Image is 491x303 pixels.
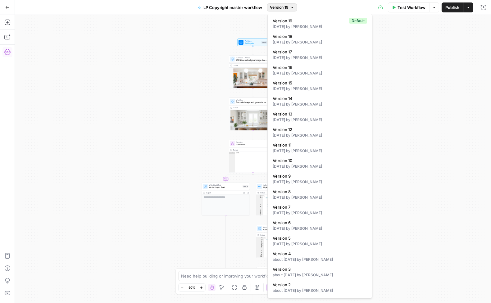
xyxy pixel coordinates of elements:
[229,97,277,130] div: WorkflowDecode image and generate new one with ImagenStep 3Output
[229,55,277,88] div: Run Code · PythonAWS bucket original image backup Run CodeStep 13Output
[273,257,367,262] div: about [DATE] by [PERSON_NAME]
[233,64,269,67] div: Output
[273,49,365,55] span: Version 17
[236,59,268,62] span: AWS bucket original image backup Run Code
[229,67,277,92] img: gninvqomvmxga6y4ayhc.jpg
[398,4,425,11] span: Test Workflow
[236,141,269,143] span: Condition
[273,210,367,216] div: [DATE] by [PERSON_NAME]
[225,173,253,182] g: Edge from step_7 to step_9
[256,267,304,274] div: Format JSONFormat JSONStep 18
[273,126,365,133] span: Version 12
[256,256,264,259] div: 10
[263,186,296,189] span: Upload Media to LP CDN API
[273,226,367,231] div: [DATE] by [PERSON_NAME]
[273,179,367,185] div: [DATE] by [PERSON_NAME]
[229,38,277,46] div: WorkflowSet InputsInputs
[273,133,367,138] div: [DATE] by [PERSON_NAME]
[256,246,264,250] div: 6
[273,164,367,169] div: [DATE] by [PERSON_NAME]
[388,2,429,12] button: Test Workflow
[442,2,463,12] button: Publish
[273,24,367,29] div: [DATE] by [PERSON_NAME]
[273,142,365,148] span: Version 11
[263,226,295,228] span: Run Code · Python
[445,4,459,11] span: Publish
[261,195,263,197] span: Toggle code folding, rows 1 through 12
[349,18,367,24] div: Default
[263,228,295,231] span: Consolidated CMS Add media, update post, delete old
[256,183,304,215] div: Call APIUpload Media to LP CDN APIStep 1Output{ "[URL] -[URL] /generated_image_20250903_002637_60...
[256,250,264,252] div: 7
[236,143,269,146] span: Condition
[256,225,304,258] div: Run Code · PythonConsolidated CMS Add media, update post, delete oldStep 17Output{ "add_media":{ ...
[229,152,235,154] div: 1
[262,239,264,241] span: Toggle code folding, rows 2 through 112
[273,55,367,61] div: [DATE] by [PERSON_NAME]
[236,99,269,101] span: Workflow
[273,111,365,117] span: Version 13
[256,237,264,239] div: 1
[273,195,367,200] div: [DATE] by [PERSON_NAME]
[256,210,263,211] div: 5
[256,213,263,215] div: 7
[245,40,260,42] span: Workflow
[209,184,241,186] span: Write Liquid Text
[256,206,263,210] div: 4
[273,86,367,92] div: [DATE] by [PERSON_NAME]
[273,235,365,241] span: Version 5
[273,251,365,257] span: Version 4
[252,130,253,139] g: Edge from step_3 to step_7
[273,80,365,86] span: Version 15
[256,195,263,197] div: 1
[273,282,365,288] span: Version 2
[229,140,277,173] div: ConditionConditionStep 7Outputnull
[273,18,347,24] span: Version 19
[273,241,367,247] div: [DATE] by [PERSON_NAME]
[256,242,264,244] div: 4
[229,287,277,294] div: Run Code · PythonAdd media in CMS - Run CodeStep 4
[256,244,264,246] div: 5
[273,70,367,76] div: [DATE] by [PERSON_NAME]
[273,266,365,272] span: Version 3
[243,185,248,188] div: Step 9
[262,237,264,239] span: Toggle code folding, rows 1 through 129
[256,204,263,206] div: 3
[256,241,264,242] div: 3
[261,197,263,198] span: Toggle code folding, rows 2 through 11
[256,239,264,241] div: 2
[267,3,297,11] button: Version 19
[273,188,365,195] span: Version 8
[273,64,365,70] span: Version 16
[245,42,260,45] span: Set Inputs
[273,272,367,278] div: about [DATE] by [PERSON_NAME]
[236,101,269,104] span: Decode image and generate new one with Imagen
[256,252,264,254] div: 8
[273,95,365,102] span: Version 14
[256,254,264,256] div: 9
[273,33,365,39] span: Version 18
[229,110,277,134] img: generated_image_20250903_002637_60056ae9.png
[256,215,263,217] div: 8
[273,117,367,123] div: [DATE] by [PERSON_NAME]
[260,192,296,194] div: Output
[189,285,195,290] span: 50%
[252,88,253,97] g: Edge from step_13 to step_3
[263,184,296,186] span: Call API
[252,46,253,55] g: Edge from start to step_13
[209,186,241,189] span: Write Liquid Text
[273,148,367,154] div: [DATE] by [PERSON_NAME]
[273,39,367,45] div: [DATE] by [PERSON_NAME]
[261,41,267,44] div: Inputs
[273,219,365,226] span: Version 6
[273,102,367,107] div: [DATE] by [PERSON_NAME]
[262,244,264,246] span: Toggle code folding, rows 5 through 54
[206,192,241,194] div: Output
[260,234,296,236] div: Output
[236,57,268,59] span: Run Code · Python
[233,149,269,151] div: Output
[256,197,263,204] div: 2
[256,211,263,213] div: 6
[270,5,289,10] span: Version 19
[267,14,372,298] div: Version 19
